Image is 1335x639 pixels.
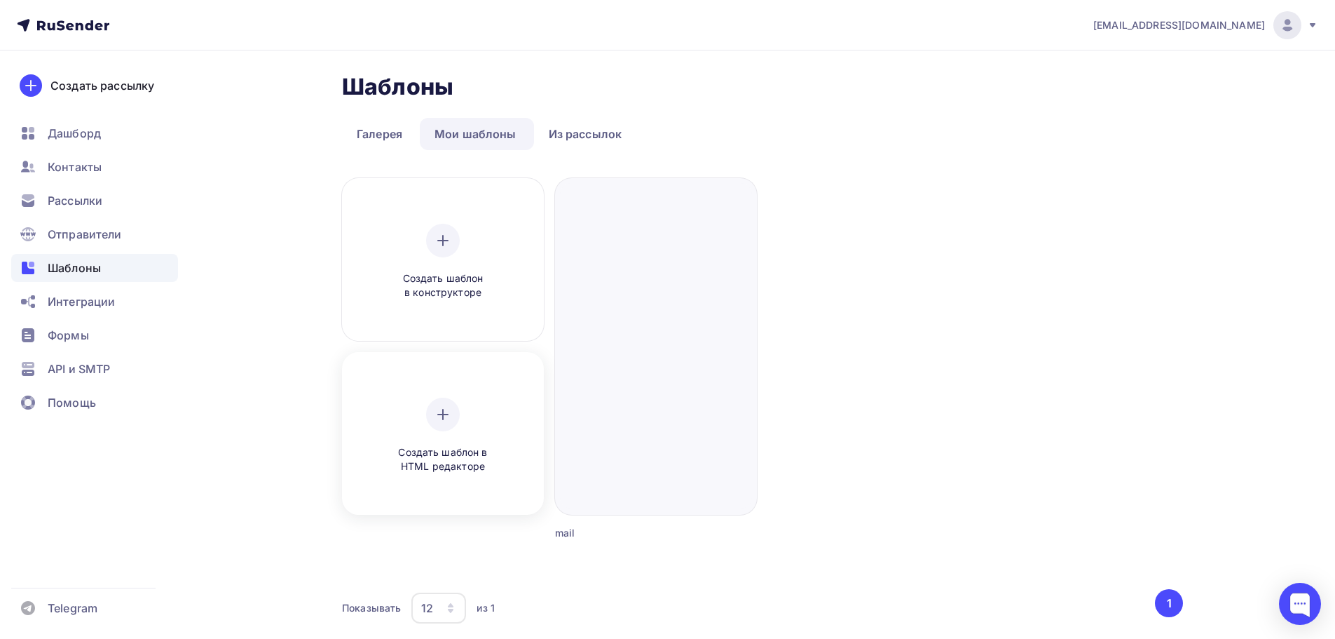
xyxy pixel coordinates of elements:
[342,73,453,101] h2: Шаблоны
[48,600,97,617] span: Telegram
[534,118,637,150] a: Из рассылок
[11,153,178,181] a: Контакты
[48,327,89,344] span: Формы
[48,159,102,175] span: Контакты
[48,293,115,310] span: Интеграции
[421,600,433,617] div: 12
[11,321,178,349] a: Формы
[11,220,178,248] a: Отправители
[11,254,178,282] a: Шаблоны
[11,119,178,147] a: Дашборд
[48,394,96,411] span: Помощь
[420,118,531,150] a: Мои шаблоны
[48,192,102,209] span: Рассылки
[411,592,467,624] button: 12
[477,601,495,615] div: из 1
[1093,11,1318,39] a: [EMAIL_ADDRESS][DOMAIN_NAME]
[50,77,154,94] div: Создать рассылку
[48,125,101,142] span: Дашборд
[1155,589,1183,617] button: Go to page 1
[376,271,509,300] span: Создать шаблон в конструкторе
[376,445,509,474] span: Создать шаблон в HTML редакторе
[48,260,101,276] span: Шаблоны
[342,118,417,150] a: Галерея
[1153,589,1184,617] ul: Pagination
[555,526,706,540] div: mail
[48,226,122,243] span: Отправители
[11,187,178,215] a: Рассылки
[1093,18,1265,32] span: [EMAIL_ADDRESS][DOMAIN_NAME]
[342,601,401,615] div: Показывать
[48,361,110,377] span: API и SMTP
